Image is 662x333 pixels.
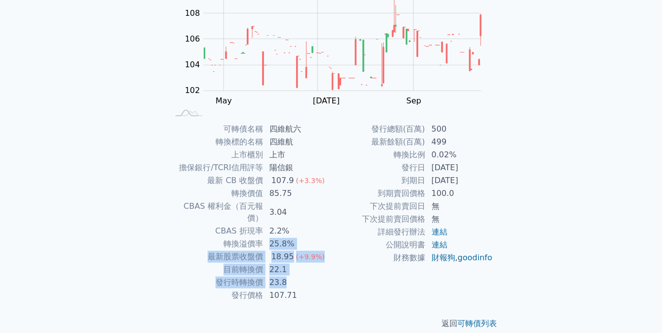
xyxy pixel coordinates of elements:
[426,213,493,226] td: 無
[169,225,264,238] td: CBAS 折現率
[264,123,331,136] td: 四維航六
[426,187,493,200] td: 100.0
[264,263,331,276] td: 22.1
[331,123,426,136] td: 發行總額(百萬)
[264,187,331,200] td: 85.75
[264,225,331,238] td: 2.2%
[169,123,264,136] td: 可轉債名稱
[264,148,331,161] td: 上市
[169,136,264,148] td: 轉換標的名稱
[331,226,426,238] td: 詳細發行辦法
[185,86,200,95] tspan: 102
[613,285,662,333] div: 聊天小工具
[331,161,426,174] td: 發行日
[331,148,426,161] td: 轉換比例
[432,227,447,237] a: 連結
[169,148,264,161] td: 上市櫃別
[406,96,421,105] tspan: Sep
[157,318,505,330] p: 返回
[331,187,426,200] td: 到期賣回價格
[264,238,331,250] td: 25.8%
[426,123,493,136] td: 500
[169,174,264,187] td: 最新 CB 收盤價
[169,238,264,250] td: 轉換溢價率
[216,96,232,105] tspan: May
[426,136,493,148] td: 499
[432,253,455,262] a: 財報狗
[458,319,497,328] a: 可轉債列表
[331,213,426,226] td: 下次提前賣回價格
[264,161,331,174] td: 陽信銀
[613,285,662,333] iframe: Chat Widget
[296,177,325,185] span: (+3.3%)
[169,263,264,276] td: 目前轉換價
[169,161,264,174] td: 擔保銀行/TCRI信用評等
[426,251,493,264] td: ,
[169,200,264,225] td: CBAS 權利金（百元報價）
[331,136,426,148] td: 最新餘額(百萬)
[426,161,493,174] td: [DATE]
[331,200,426,213] td: 下次提前賣回日
[185,60,200,69] tspan: 104
[296,253,325,261] span: (+9.9%)
[331,251,426,264] td: 財務數據
[185,34,200,44] tspan: 106
[269,251,296,263] div: 18.95
[264,276,331,289] td: 23.8
[264,136,331,148] td: 四維航
[169,250,264,263] td: 最新股票收盤價
[185,8,200,18] tspan: 108
[426,200,493,213] td: 無
[264,289,331,302] td: 107.71
[169,276,264,289] td: 發行時轉換價
[331,238,426,251] td: 公開說明書
[458,253,492,262] a: goodinfo
[313,96,340,105] tspan: [DATE]
[269,175,296,187] div: 107.9
[331,174,426,187] td: 到期日
[169,187,264,200] td: 轉換價值
[426,174,493,187] td: [DATE]
[426,148,493,161] td: 0.02%
[169,289,264,302] td: 發行價格
[432,240,447,249] a: 連結
[264,200,331,225] td: 3.04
